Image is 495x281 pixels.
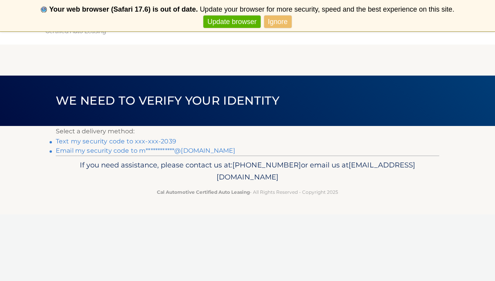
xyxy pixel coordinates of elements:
[203,16,260,28] a: Update browser
[232,160,301,169] span: [PHONE_NUMBER]
[61,188,434,196] p: - All Rights Reserved - Copyright 2025
[56,93,279,108] span: We need to verify your identity
[56,126,439,137] p: Select a delivery method:
[157,189,250,195] strong: Cal Automotive Certified Auto Leasing
[56,138,176,145] a: Text my security code to xxx-xxx-2039
[61,159,434,184] p: If you need assistance, please contact us at: or email us at
[49,5,198,13] b: Your web browser (Safari 17.6) is out of date.
[200,5,454,13] span: Update your browser for more security, speed and the best experience on this site.
[264,16,292,28] a: Ignore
